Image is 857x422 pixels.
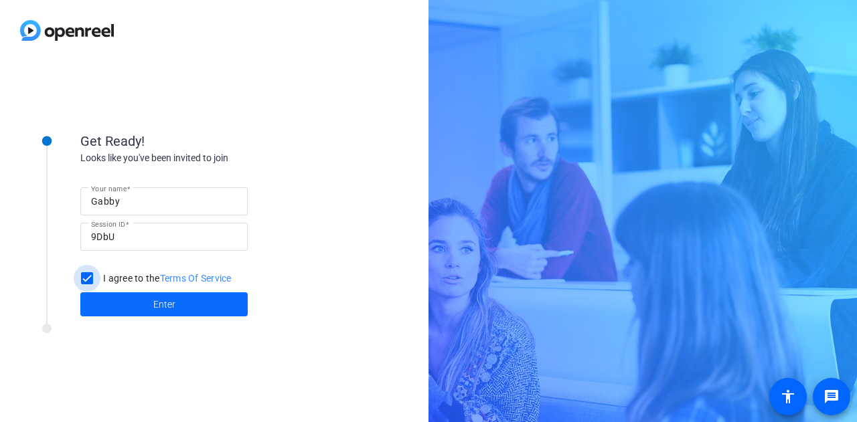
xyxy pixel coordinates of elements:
mat-icon: accessibility [780,389,796,405]
div: Get Ready! [80,131,348,151]
span: Enter [153,298,175,312]
label: I agree to the [100,272,232,285]
a: Terms Of Service [160,273,232,284]
button: Enter [80,292,248,316]
mat-label: Session ID [91,220,125,228]
mat-label: Your name [91,185,127,193]
mat-icon: message [824,389,840,405]
div: Looks like you've been invited to join [80,151,348,165]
